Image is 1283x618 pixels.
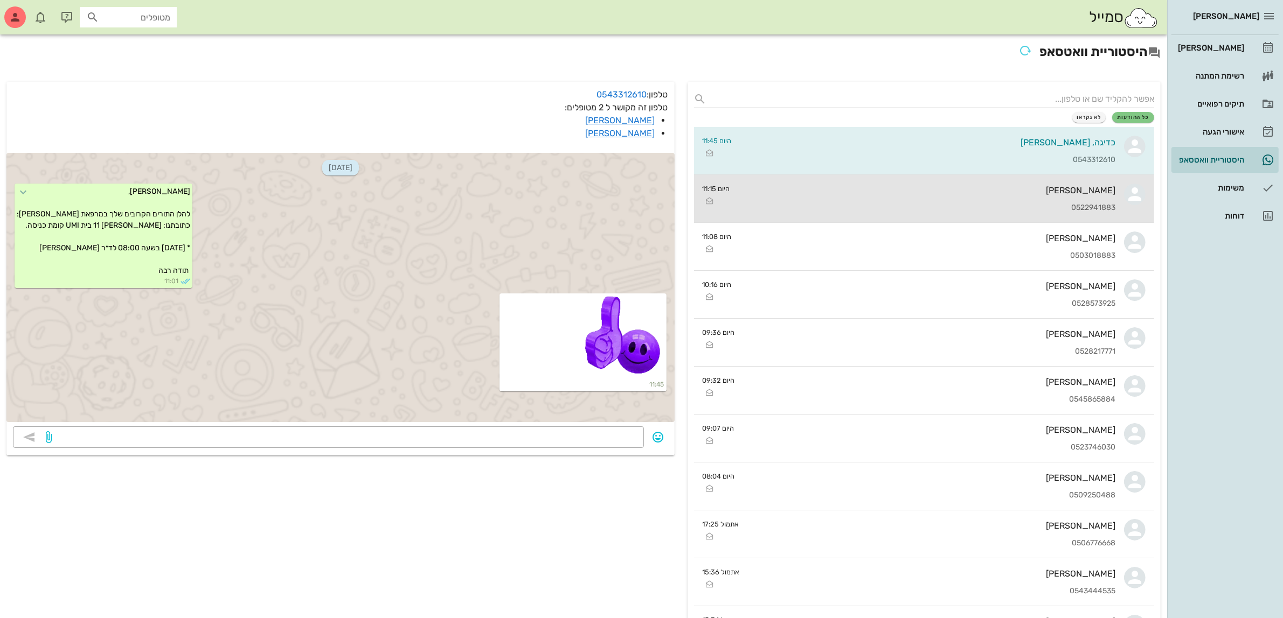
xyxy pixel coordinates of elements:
div: [PERSON_NAME] [744,473,1116,483]
p: טלפון: [13,88,668,101]
div: היסטוריית וואטסאפ [1176,156,1244,164]
a: [PERSON_NAME] [1171,35,1279,61]
div: 0522941883 [739,203,1116,213]
a: אישורי הגעה [1171,119,1279,145]
div: [PERSON_NAME] [748,568,1116,579]
input: אפשר להקליד שם או טלפון... [711,90,1155,108]
small: היום 09:36 [703,327,735,338]
a: 0543312610 [597,89,647,100]
small: היום 11:45 [703,136,732,146]
a: משימות [1171,175,1279,201]
div: תיקים רפואיים [1176,100,1244,108]
div: [PERSON_NAME] [744,377,1116,387]
a: [PERSON_NAME] [586,128,655,138]
small: היום 09:32 [703,375,735,385]
div: 0528573925 [740,299,1116,308]
span: [DATE] [322,160,359,175]
span: כל ההודעות [1117,114,1149,121]
small: היום 08:04 [703,471,735,481]
img: SmileCloud logo [1124,7,1159,29]
span: תג [32,9,38,15]
a: [PERSON_NAME] [586,115,655,125]
span: [PERSON_NAME] [1193,11,1259,21]
div: סמייל [1089,6,1159,29]
small: היום 10:16 [703,279,732,290]
div: 0509250488 [744,491,1116,500]
button: כל ההודעות [1112,112,1154,123]
small: 11:45 [502,380,664,389]
div: [PERSON_NAME] [1176,44,1244,52]
div: [PERSON_NAME] [740,281,1116,291]
div: כדיגה, [PERSON_NAME] [740,137,1116,148]
button: לא נקראו [1072,112,1106,123]
div: 0528217771 [744,347,1116,356]
div: 0543312610 [740,156,1116,165]
small: היום 11:15 [703,184,730,194]
small: היום 09:07 [703,423,734,433]
div: אישורי הגעה [1176,128,1244,136]
div: 0545865884 [744,395,1116,404]
div: דוחות [1176,212,1244,220]
div: [PERSON_NAME] [748,521,1116,531]
a: רשימת המתנה [1171,63,1279,89]
p: טלפון זה מקושר ל 2 מטופלים: [13,101,668,140]
div: משימות [1176,184,1244,192]
div: [PERSON_NAME] [740,233,1116,243]
div: [PERSON_NAME] [739,185,1116,195]
a: תיקים רפואיים [1171,91,1279,117]
small: אתמול 15:36 [703,567,740,577]
div: 0543444535 [748,587,1116,596]
div: רשימת המתנה [1176,72,1244,80]
div: [PERSON_NAME] [744,329,1116,339]
img: 1a994eec-5007-4d67-97bb-4782a177c24a.webp [584,296,664,376]
a: היסטוריית וואטסאפ [1171,147,1279,173]
div: [PERSON_NAME] [743,425,1116,435]
small: אתמול 17:25 [703,519,739,529]
span: 11:01 [164,276,178,286]
h2: היסטוריית וואטסאפ [6,41,1161,65]
div: 0523746030 [743,443,1116,452]
span: לא נקראו [1077,114,1101,121]
small: היום 11:08 [703,231,732,242]
a: דוחות [1171,203,1279,229]
div: 0506776668 [748,539,1116,548]
div: 0503018883 [740,251,1116,261]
